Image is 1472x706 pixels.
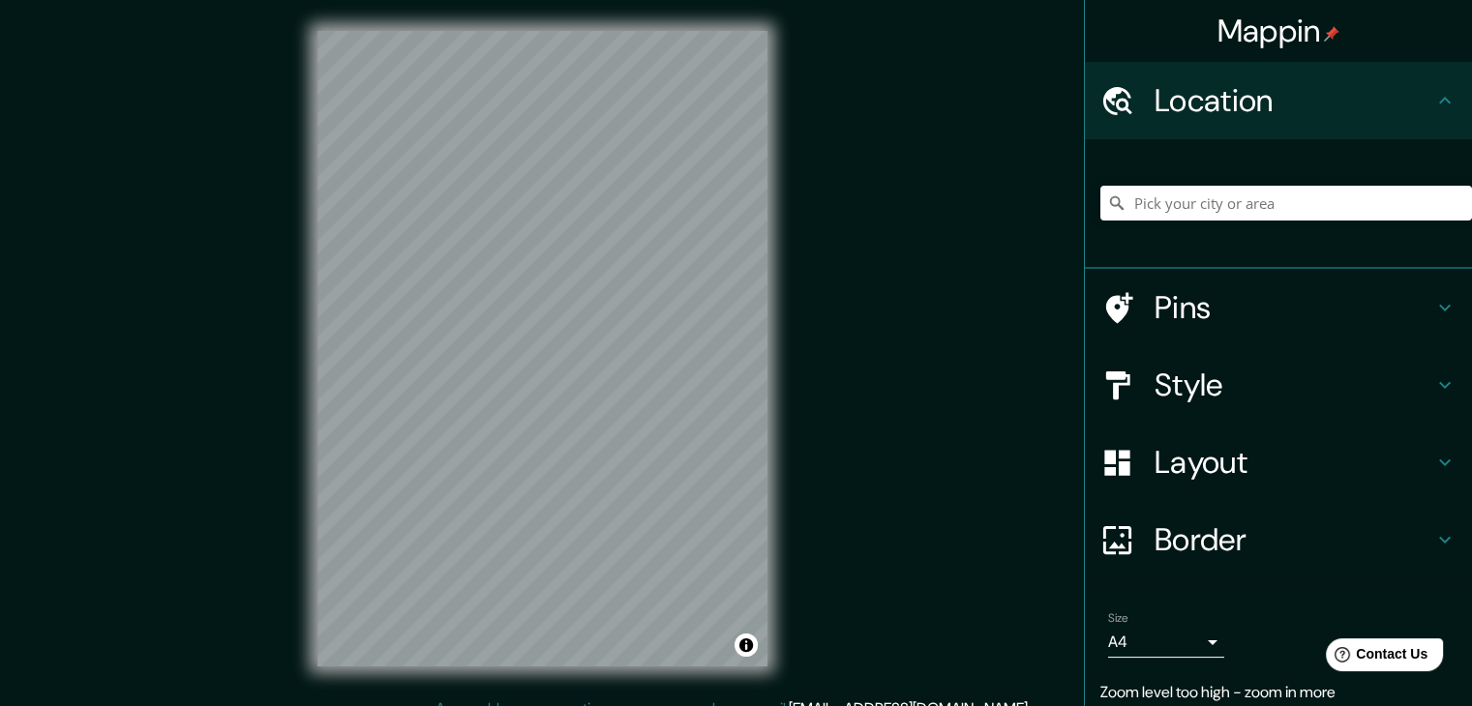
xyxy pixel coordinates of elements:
div: Border [1085,501,1472,578]
h4: Layout [1155,443,1433,482]
div: A4 [1108,627,1224,658]
h4: Border [1155,520,1433,559]
div: Location [1085,62,1472,139]
div: Pins [1085,269,1472,346]
canvas: Map [317,31,767,666]
h4: Location [1155,81,1433,120]
button: Toggle attribution [735,633,758,657]
label: Size [1108,610,1128,627]
div: Layout [1085,424,1472,501]
h4: Pins [1155,288,1433,327]
p: Zoom level too high - zoom in more [1100,681,1457,704]
input: Pick your city or area [1100,186,1472,221]
img: pin-icon.png [1324,26,1339,42]
div: Style [1085,346,1472,424]
iframe: Help widget launcher [1300,631,1451,685]
h4: Style [1155,366,1433,404]
h4: Mappin [1217,12,1340,50]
